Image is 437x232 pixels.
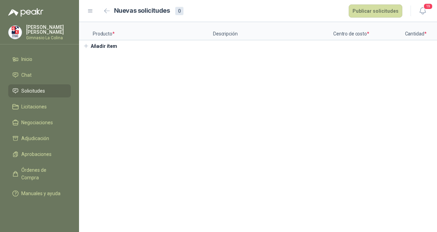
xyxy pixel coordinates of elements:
span: 19 [423,3,433,10]
p: Cantidad [402,22,429,40]
a: Licitaciones [8,100,71,113]
button: Añadir ítem [79,40,121,52]
span: Negociaciones [21,119,53,126]
a: Adjudicación [8,132,71,145]
img: Logo peakr [8,8,43,17]
a: Inicio [8,53,71,66]
span: Licitaciones [21,103,47,110]
h2: Nuevas solicitudes [114,6,170,16]
p: Descripción [213,22,333,40]
div: 0 [175,7,183,15]
p: [PERSON_NAME] [PERSON_NAME] [26,25,71,34]
span: Inicio [21,55,32,63]
a: Chat [8,68,71,82]
button: Publicar solicitudes [349,4,402,18]
span: Chat [21,71,32,79]
p: Gimnasio La Colina [26,36,71,40]
span: Aprobaciones [21,150,52,158]
button: 19 [416,5,429,17]
img: Company Logo [9,26,22,39]
a: Aprobaciones [8,148,71,161]
a: Solicitudes [8,84,71,97]
span: Adjudicación [21,135,49,142]
p: Centro de costo [333,22,402,40]
span: Solicitudes [21,87,45,95]
span: Manuales y ayuda [21,190,60,197]
span: Órdenes de Compra [21,166,64,181]
a: Órdenes de Compra [8,164,71,184]
a: Negociaciones [8,116,71,129]
a: Manuales y ayuda [8,187,71,200]
p: Producto [93,22,213,40]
